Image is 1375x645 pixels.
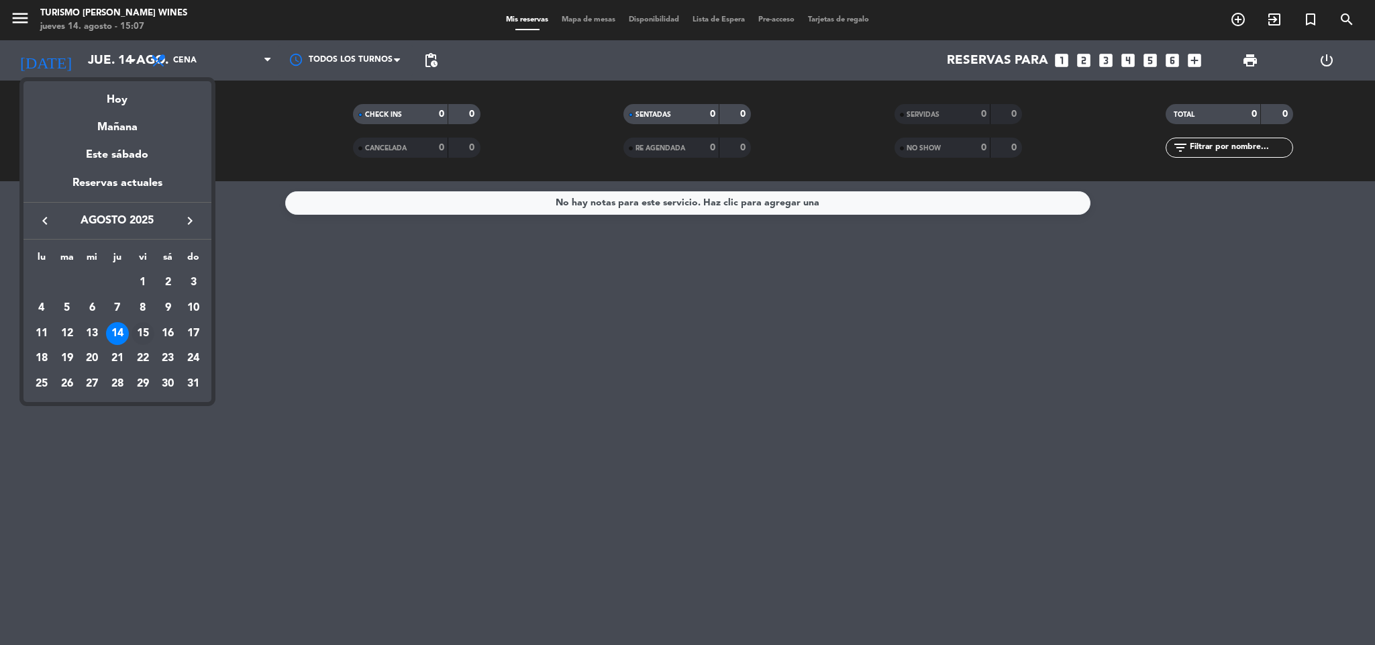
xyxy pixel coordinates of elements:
td: 6 de agosto de 2025 [79,295,105,321]
div: 21 [106,348,129,370]
th: viernes [130,250,156,270]
td: 12 de agosto de 2025 [54,321,80,346]
td: 9 de agosto de 2025 [156,295,181,321]
div: 22 [132,348,154,370]
div: 7 [106,297,129,319]
button: keyboard_arrow_right [178,212,202,230]
div: 27 [81,373,103,395]
div: 26 [56,373,79,395]
div: 17 [182,322,205,345]
td: 25 de agosto de 2025 [29,371,54,397]
td: 30 de agosto de 2025 [156,371,181,397]
td: 27 de agosto de 2025 [79,371,105,397]
div: 8 [132,297,154,319]
div: 24 [182,348,205,370]
div: 13 [81,322,103,345]
div: 4 [30,297,53,319]
td: 1 de agosto de 2025 [130,270,156,296]
div: 12 [56,322,79,345]
div: Este sábado [23,136,211,174]
span: agosto 2025 [57,212,178,230]
th: domingo [181,250,206,270]
div: 10 [182,297,205,319]
th: sábado [156,250,181,270]
div: 15 [132,322,154,345]
div: 2 [156,271,179,294]
div: 25 [30,373,53,395]
td: 31 de agosto de 2025 [181,371,206,397]
td: AGO. [29,270,130,296]
td: 2 de agosto de 2025 [156,270,181,296]
td: 4 de agosto de 2025 [29,295,54,321]
td: 21 de agosto de 2025 [105,346,130,372]
div: 3 [182,271,205,294]
i: keyboard_arrow_right [182,213,198,229]
div: 5 [56,297,79,319]
i: keyboard_arrow_left [37,213,53,229]
th: martes [54,250,80,270]
td: 29 de agosto de 2025 [130,371,156,397]
td: 26 de agosto de 2025 [54,371,80,397]
th: lunes [29,250,54,270]
td: 16 de agosto de 2025 [156,321,181,346]
td: 18 de agosto de 2025 [29,346,54,372]
td: 22 de agosto de 2025 [130,346,156,372]
button: keyboard_arrow_left [33,212,57,230]
div: 30 [156,373,179,395]
div: 6 [81,297,103,319]
td: 23 de agosto de 2025 [156,346,181,372]
td: 17 de agosto de 2025 [181,321,206,346]
div: Reservas actuales [23,175,211,202]
td: 24 de agosto de 2025 [181,346,206,372]
td: 20 de agosto de 2025 [79,346,105,372]
td: 3 de agosto de 2025 [181,270,206,296]
div: 11 [30,322,53,345]
th: jueves [105,250,130,270]
div: 16 [156,322,179,345]
div: 9 [156,297,179,319]
td: 28 de agosto de 2025 [105,371,130,397]
div: 19 [56,348,79,370]
td: 14 de agosto de 2025 [105,321,130,346]
div: 1 [132,271,154,294]
td: 5 de agosto de 2025 [54,295,80,321]
td: 19 de agosto de 2025 [54,346,80,372]
td: 15 de agosto de 2025 [130,321,156,346]
td: 10 de agosto de 2025 [181,295,206,321]
div: 28 [106,373,129,395]
td: 7 de agosto de 2025 [105,295,130,321]
div: 20 [81,348,103,370]
td: 13 de agosto de 2025 [79,321,105,346]
div: Hoy [23,81,211,109]
div: 18 [30,348,53,370]
div: 14 [106,322,129,345]
td: 11 de agosto de 2025 [29,321,54,346]
div: Mañana [23,109,211,136]
th: miércoles [79,250,105,270]
td: 8 de agosto de 2025 [130,295,156,321]
div: 31 [182,373,205,395]
div: 23 [156,348,179,370]
div: 29 [132,373,154,395]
